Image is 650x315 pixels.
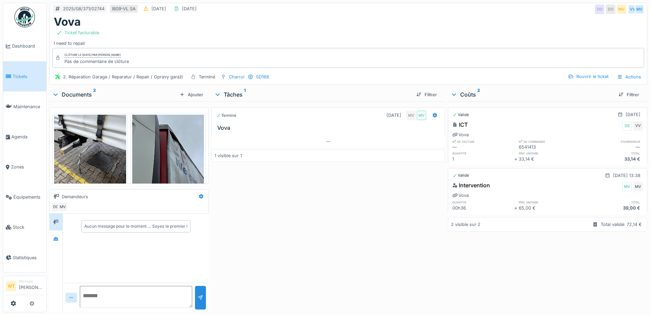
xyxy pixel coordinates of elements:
[606,4,615,14] div: DO
[244,90,246,99] sup: 1
[387,112,401,118] div: [DATE]
[6,279,44,295] a: WT Manager[PERSON_NAME]
[581,139,643,144] h6: fournisseur
[613,172,640,179] div: [DATE] 13:38
[13,103,44,110] span: Maintenance
[64,53,121,58] div: Clôturé le [DATE] par [PERSON_NAME]
[595,4,604,14] div: DO
[565,72,611,81] div: Rouvrir le ticket
[84,223,187,229] div: Aucun message pour le moment … Soyez le premier !
[54,115,126,210] img: loudxi1yimjkf2rd0v939bcwtwx0
[63,5,105,12] div: 2025/08/371/02744
[217,125,442,131] h3: Vova
[13,224,44,230] span: Stock
[452,173,469,178] div: Validé
[617,4,626,14] div: MV
[11,134,44,140] span: Agenda
[3,212,46,242] a: Stock
[581,144,643,150] div: —
[182,5,197,12] div: [DATE]
[62,193,88,200] div: Demandeurs
[3,152,46,182] a: Zones
[132,115,204,210] img: ll3b1yupscr60qmdp9qyt0pdmp09
[519,200,581,204] h6: prix unitaire
[3,31,46,61] a: Dashboard
[452,181,490,189] div: Intervention
[514,156,519,162] div: ×
[3,61,46,91] a: Tickets
[622,182,632,191] div: MV
[64,29,99,36] div: Ticket facturable
[52,90,177,99] div: Documents
[626,111,640,118] div: [DATE]
[581,205,643,211] div: 39,00 €
[633,121,643,131] div: VV
[51,202,61,212] div: DO
[3,242,46,273] a: Statistiques
[452,200,514,204] h6: quantité
[581,151,643,155] h6: total
[177,90,206,99] div: Ajouter
[13,194,44,200] span: Équipements
[414,90,440,99] div: Filtrer
[13,73,44,80] span: Tickets
[477,90,480,99] sup: 2
[514,205,519,211] div: ×
[452,192,469,199] div: Vova
[112,5,136,12] div: I809-VL SA
[64,58,129,65] div: Pas de commentaire de clôture
[452,131,469,138] div: Vova
[214,152,242,159] div: 1 visible sur 1
[11,164,44,170] span: Zones
[452,112,469,118] div: Validé
[54,28,643,46] div: I need to repair
[519,205,581,211] div: 65,00 €
[601,221,642,228] div: Total validé: 72,14 €
[581,156,643,162] div: 33,14 €
[452,121,468,129] div: ICT
[519,151,581,155] h6: prix unitaire
[628,4,637,14] div: VV
[451,90,613,99] div: Coûts
[519,156,581,162] div: 33,14 €
[633,182,643,191] div: MV
[58,202,68,212] div: MV
[151,5,166,12] div: [DATE]
[93,90,96,99] sup: 2
[3,91,46,122] a: Maintenance
[19,279,44,293] li: [PERSON_NAME]
[451,221,480,228] div: 2 visible sur 2
[635,4,644,14] div: MV
[452,156,514,162] div: 1
[452,144,514,150] div: —
[19,279,44,284] div: Manager
[581,200,643,204] h6: total
[519,144,581,150] div: 6541413
[229,74,244,80] div: Charroi
[63,74,183,80] div: 2. Réparation Garage / Reparatur / Repair / Opravy garáží
[13,254,44,261] span: Statistiques
[214,90,411,99] div: Tâches
[216,113,236,118] div: Terminé
[54,15,81,28] h1: Vova
[256,74,269,80] div: SD188
[406,111,416,120] div: MV
[452,151,514,155] h6: quantité
[452,205,514,211] div: 00h36
[199,74,215,80] div: Terminé
[519,139,581,144] h6: n° de commande
[452,139,514,144] h6: n° de facture
[622,121,632,131] div: GS
[614,72,644,82] div: Actions
[14,7,35,27] img: Badge_color-CXgf-gQk.svg
[417,111,426,120] div: MV
[12,43,44,49] span: Dashboard
[3,182,46,212] a: Équipements
[3,122,46,152] a: Agenda
[6,281,16,291] li: WT
[616,90,642,99] div: Filtrer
